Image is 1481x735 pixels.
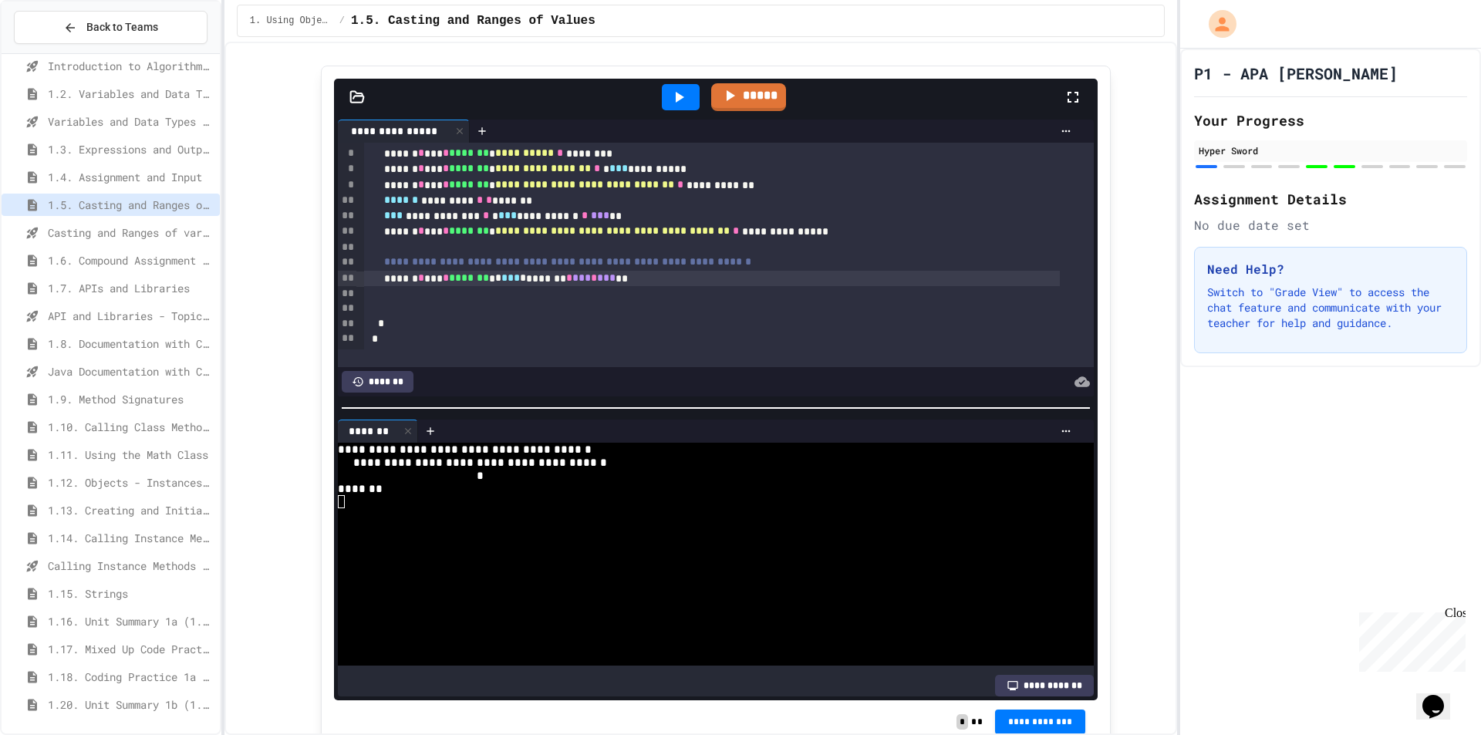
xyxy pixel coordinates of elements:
[48,613,214,629] span: 1.16. Unit Summary 1a (1.1-1.6)
[48,252,214,268] span: 1.6. Compound Assignment Operators
[1199,143,1462,157] div: Hyper Sword
[14,11,207,44] button: Back to Teams
[48,86,214,102] span: 1.2. Variables and Data Types
[1193,6,1240,42] div: My Account
[48,363,214,379] span: Java Documentation with Comments - Topic 1.8
[250,15,333,27] span: 1. Using Objects and Methods
[48,224,214,241] span: Casting and Ranges of variables - Quiz
[48,447,214,463] span: 1.11. Using the Math Class
[48,419,214,435] span: 1.10. Calling Class Methods
[48,669,214,685] span: 1.18. Coding Practice 1a (1.1-1.6)
[48,141,214,157] span: 1.3. Expressions and Output [New]
[1416,673,1466,720] iframe: chat widget
[1207,260,1454,278] h3: Need Help?
[6,6,106,98] div: Chat with us now!Close
[48,558,214,574] span: Calling Instance Methods - Topic 1.14
[1194,110,1467,131] h2: Your Progress
[351,12,595,30] span: 1.5. Casting and Ranges of Values
[339,15,345,27] span: /
[48,641,214,657] span: 1.17. Mixed Up Code Practice 1.1-1.6
[48,696,214,713] span: 1.20. Unit Summary 1b (1.7-1.15)
[1194,188,1467,210] h2: Assignment Details
[48,113,214,130] span: Variables and Data Types - Quiz
[48,474,214,491] span: 1.12. Objects - Instances of Classes
[86,19,158,35] span: Back to Teams
[48,308,214,324] span: API and Libraries - Topic 1.7
[1194,62,1398,84] h1: P1 - APA [PERSON_NAME]
[48,280,214,296] span: 1.7. APIs and Libraries
[48,585,214,602] span: 1.15. Strings
[48,197,214,213] span: 1.5. Casting and Ranges of Values
[1194,216,1467,234] div: No due date set
[48,58,214,74] span: Introduction to Algorithms, Programming, and Compilers
[48,391,214,407] span: 1.9. Method Signatures
[48,502,214,518] span: 1.13. Creating and Initializing Objects: Constructors
[1353,606,1466,672] iframe: chat widget
[48,335,214,352] span: 1.8. Documentation with Comments and Preconditions
[48,169,214,185] span: 1.4. Assignment and Input
[1207,285,1454,331] p: Switch to "Grade View" to access the chat feature and communicate with your teacher for help and ...
[48,530,214,546] span: 1.14. Calling Instance Methods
